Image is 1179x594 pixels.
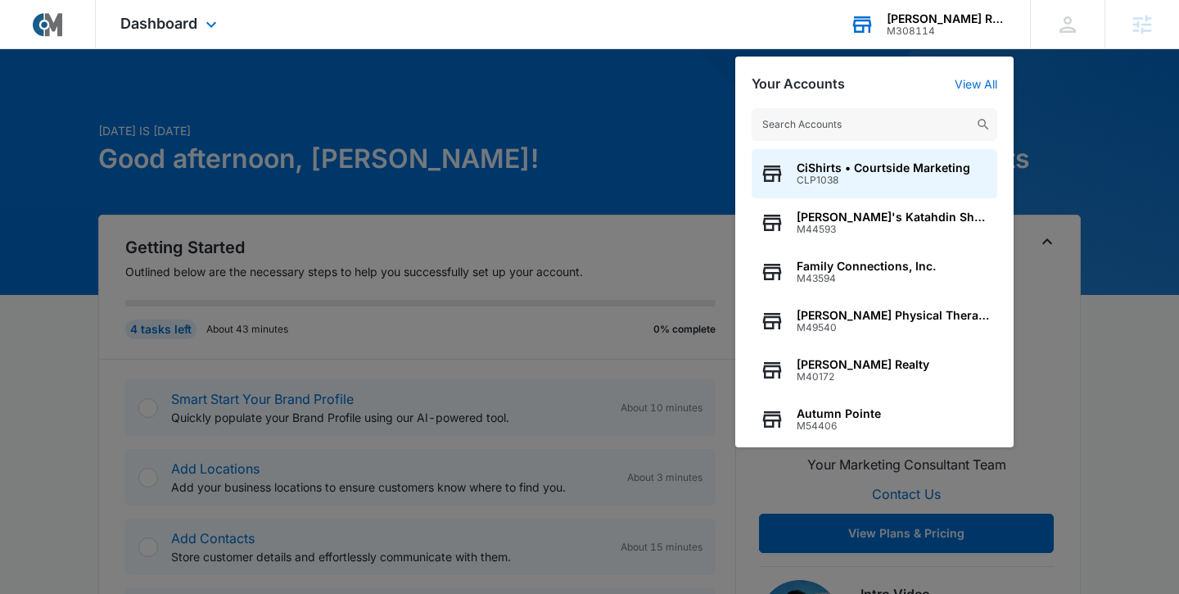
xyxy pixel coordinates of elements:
span: M49540 [797,322,989,333]
button: Family Connections, Inc.M43594 [752,247,997,297]
span: Family Connections, Inc. [797,260,936,273]
a: View All [955,77,997,91]
img: Courtside Marketing [33,10,62,39]
h2: Your Accounts [752,76,845,92]
span: [PERSON_NAME] Physical Therapy [797,309,989,322]
span: M40172 [797,371,929,383]
span: CiShirts • Courtside Marketing [797,161,970,175]
button: CiShirts • Courtside MarketingCLP1038 [752,149,997,198]
span: M54406 [797,420,881,432]
span: M43594 [797,273,936,284]
button: Autumn PointeM54406 [752,395,997,444]
span: Autumn Pointe [797,407,881,420]
span: [PERSON_NAME] Realty [797,358,929,371]
span: M44593 [797,224,989,235]
button: [PERSON_NAME] RealtyM40172 [752,346,997,395]
span: CLP1038 [797,175,970,186]
span: Dashboard [120,15,197,32]
button: [PERSON_NAME] Physical TherapyM49540 [752,297,997,346]
span: [PERSON_NAME]'s Katahdin Sheep Farm [797,211,989,224]
input: Search Accounts [752,108,997,141]
div: account id [887,25,1006,37]
div: account name [887,12,1006,25]
button: [PERSON_NAME]'s Katahdin Sheep FarmM44593 [752,198,997,247]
